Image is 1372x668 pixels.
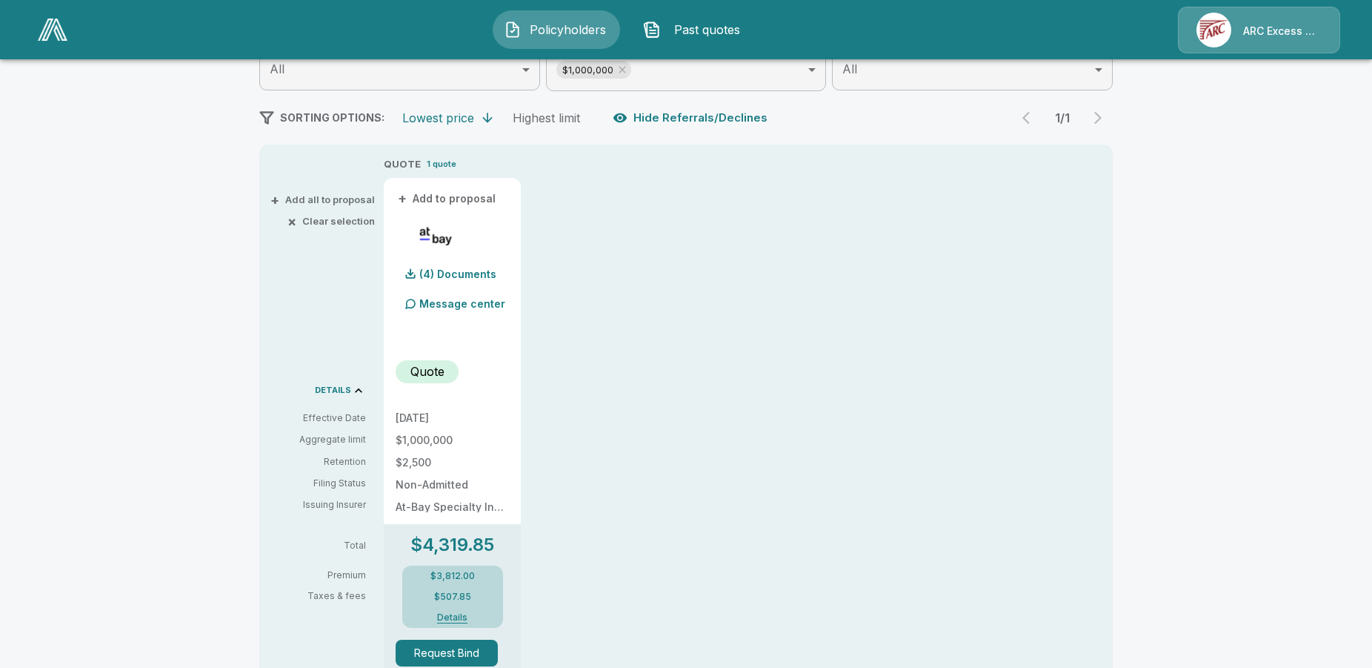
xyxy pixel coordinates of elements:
[396,191,499,207] button: +Add to proposal
[280,111,384,124] span: SORTING OPTIONS:
[290,216,375,226] button: ×Clear selection
[398,194,407,204] span: +
[396,480,509,490] p: Non-Admitted
[556,61,631,79] div: $1,000,000
[396,413,509,423] p: [DATE]
[396,457,509,468] p: $2,500
[402,110,474,125] div: Lowest price
[315,386,351,394] p: DETAILS
[396,640,509,667] span: Request Bind
[270,62,284,76] span: All
[1243,24,1322,39] p: ARC Excess & Surplus
[1178,7,1340,53] a: Agency IconARC Excess & Surplus
[556,62,619,79] span: $1,000,000
[396,640,498,667] button: Request Bind
[504,21,522,39] img: Policyholders Icon
[419,269,496,280] p: (4) Documents
[430,572,475,581] p: $3,812.00
[423,613,482,622] button: Details
[384,157,421,172] p: QUOTE
[396,435,509,446] p: $1,000,000
[410,363,444,380] p: Quote
[513,110,580,125] div: Highest limit
[396,502,509,512] p: At-Bay Specialty Insurance Company
[632,10,759,49] button: Past quotes IconPast quotes
[427,158,456,171] p: 1 quote
[667,21,748,39] span: Past quotes
[402,225,470,248] img: atbayeo
[842,62,857,76] span: All
[434,592,471,601] p: $507.85
[493,10,620,49] button: Policyholders IconPolicyholders
[527,21,609,39] span: Policyholders
[419,296,505,311] p: Message center
[643,21,661,39] img: Past quotes Icon
[410,536,494,554] p: $4,319.85
[38,19,67,41] img: AA Logo
[1196,13,1231,47] img: Agency Icon
[610,104,773,132] button: Hide Referrals/Declines
[1048,112,1077,124] p: 1 / 1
